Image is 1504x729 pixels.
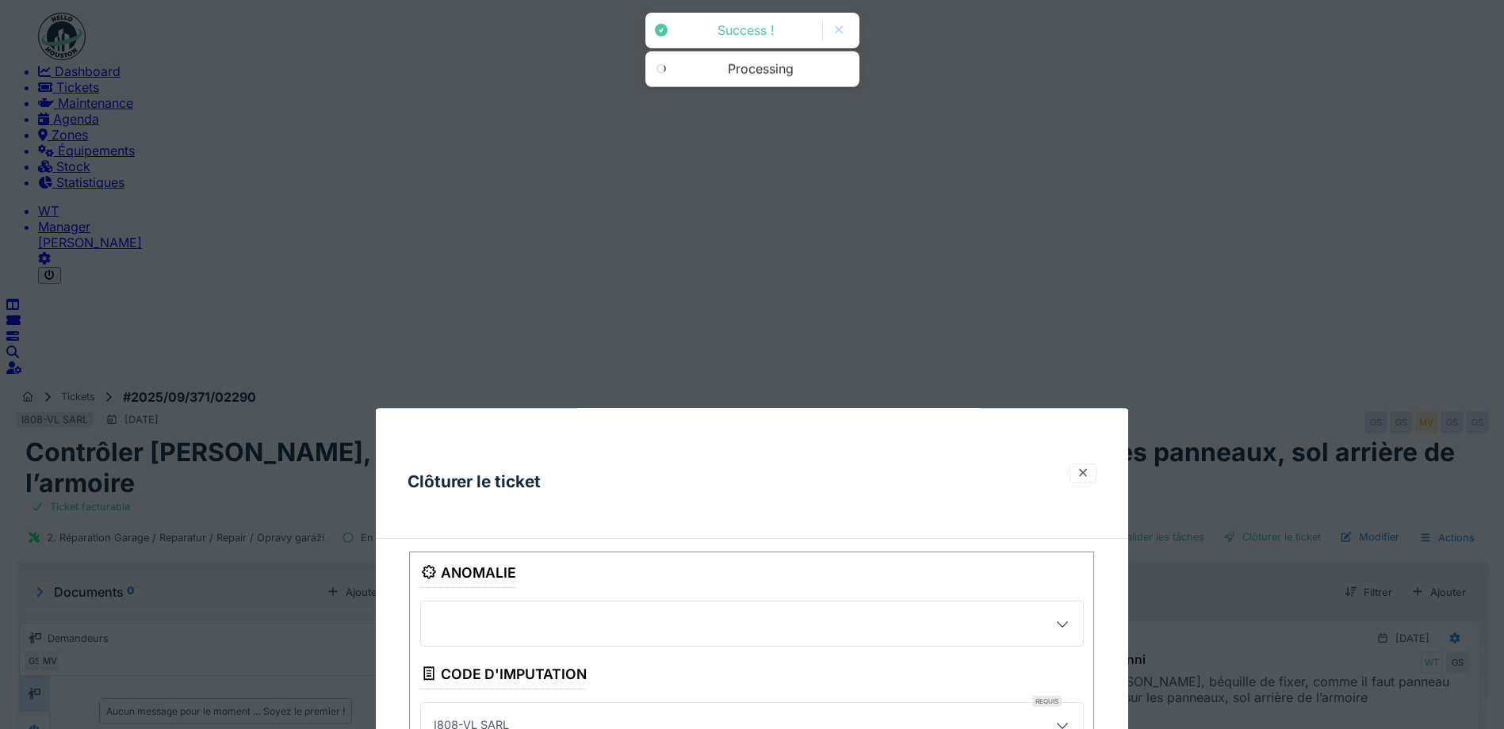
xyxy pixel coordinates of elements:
div: Processing [677,61,844,78]
h3: Clôturer le ticket [408,471,541,491]
div: Requis [1032,696,1062,707]
div: Success ! [677,22,814,39]
div: Code d'imputation [420,662,587,689]
div: Anomalie [420,561,516,588]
